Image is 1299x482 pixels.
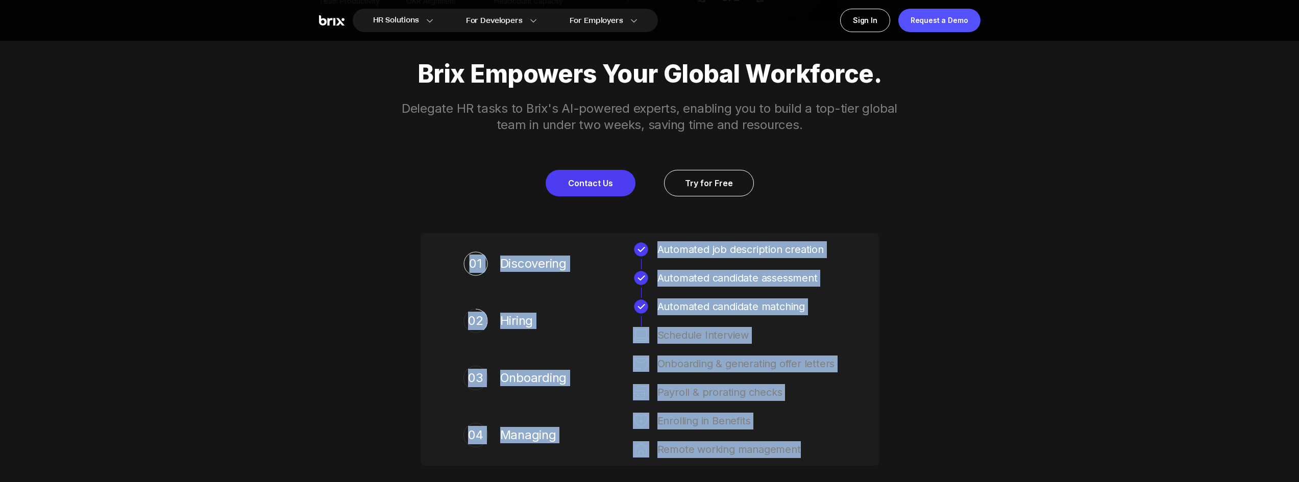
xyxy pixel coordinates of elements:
[657,384,836,400] div: Payroll & prorating checks
[319,15,345,26] img: Brix Logo
[570,15,623,26] span: For Employers
[657,298,836,315] div: Automated candidate matching
[657,441,836,458] div: Remote working management
[546,170,635,196] a: Contact Us
[282,60,1017,88] p: Brix Empowers Your Global Workforce.
[469,255,482,273] div: 01
[898,9,981,32] a: Request a Demo
[657,270,836,286] div: Automated candidate assessment
[500,313,572,329] span: Hiring
[373,12,419,29] span: HR Solutions
[500,256,572,272] span: Discovering
[463,423,488,447] div: 04
[500,427,572,443] span: Managing
[840,9,890,32] a: Sign In
[466,15,523,26] span: For Developers
[657,413,836,429] div: Enrolling in Benefits
[657,241,836,258] div: Automated job description creation
[657,327,836,343] div: Schedule Interview
[500,370,572,386] span: Onboarding
[468,312,483,330] div: 02
[388,100,911,133] p: Delegate HR tasks to Brix's AI-powered experts, enabling you to build a top-tier global team in u...
[657,356,836,372] div: Onboarding & generating offer letters
[463,366,488,390] div: 03
[664,170,754,196] a: Try for Free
